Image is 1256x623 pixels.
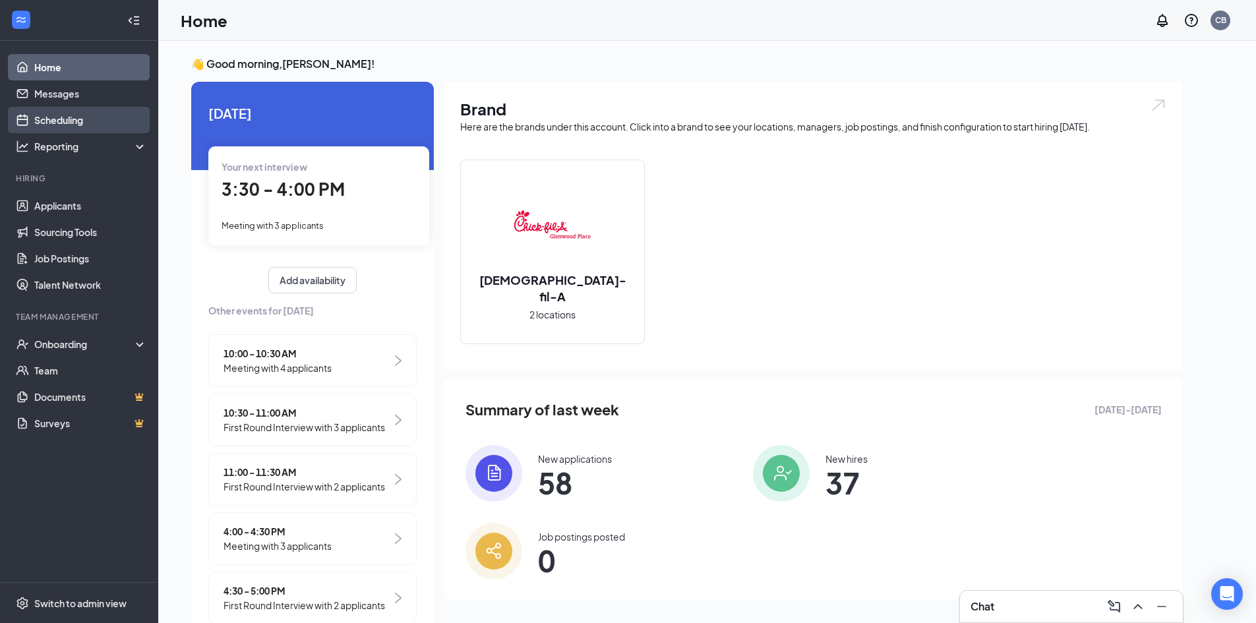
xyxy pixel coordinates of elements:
img: icon [753,445,810,502]
h1: Home [181,9,227,32]
a: Talent Network [34,272,147,298]
div: New hires [825,452,868,465]
div: Team Management [16,311,144,322]
span: 10:30 - 11:00 AM [224,405,385,420]
a: Applicants [34,193,147,219]
span: Your next interview [222,161,307,173]
h2: [DEMOGRAPHIC_DATA]-fil-A [461,272,644,305]
span: [DATE] - [DATE] [1094,402,1162,417]
button: Add availability [268,267,357,293]
img: open.6027fd2a22e1237b5b06.svg [1150,98,1167,113]
span: 2 locations [529,307,576,322]
svg: Notifications [1154,13,1170,28]
div: Reporting [34,140,148,153]
span: Meeting with 4 applicants [224,361,332,375]
a: Scheduling [34,107,147,133]
h3: 👋 Good morning, [PERSON_NAME] ! [191,57,1183,71]
svg: Minimize [1154,599,1170,614]
span: 0 [538,549,625,572]
span: 3:30 - 4:00 PM [222,178,345,200]
svg: Analysis [16,140,29,153]
span: First Round Interview with 3 applicants [224,420,385,434]
span: First Round Interview with 2 applicants [224,598,385,612]
span: 10:00 - 10:30 AM [224,346,332,361]
span: 58 [538,471,612,494]
span: 4:30 - 5:00 PM [224,583,385,598]
svg: WorkstreamLogo [15,13,28,26]
div: Onboarding [34,338,136,351]
span: Meeting with 3 applicants [224,539,332,553]
span: Other events for [DATE] [208,303,417,318]
div: Here are the brands under this account. Click into a brand to see your locations, managers, job p... [460,120,1167,133]
svg: UserCheck [16,338,29,351]
img: icon [465,445,522,502]
svg: QuestionInfo [1183,13,1199,28]
span: Summary of last week [465,398,619,421]
span: 4:00 - 4:30 PM [224,524,332,539]
span: 11:00 - 11:30 AM [224,465,385,479]
div: New applications [538,452,612,465]
div: Hiring [16,173,144,184]
svg: ChevronUp [1130,599,1146,614]
h1: Brand [460,98,1167,120]
div: CB [1215,15,1226,26]
a: Sourcing Tools [34,219,147,245]
button: ChevronUp [1127,596,1149,617]
a: DocumentsCrown [34,384,147,410]
button: ComposeMessage [1104,596,1125,617]
span: First Round Interview with 2 applicants [224,479,385,494]
img: Chick-fil-A [510,182,595,266]
a: Job Postings [34,245,147,272]
svg: ComposeMessage [1106,599,1122,614]
a: Team [34,357,147,384]
h3: Chat [971,599,994,614]
div: Open Intercom Messenger [1211,578,1243,610]
a: SurveysCrown [34,410,147,436]
a: Home [34,54,147,80]
button: Minimize [1151,596,1172,617]
div: Switch to admin view [34,597,127,610]
svg: Collapse [127,14,140,27]
a: Messages [34,80,147,107]
span: [DATE] [208,103,417,123]
svg: Settings [16,597,29,610]
span: 37 [825,471,868,494]
span: Meeting with 3 applicants [222,220,324,231]
img: icon [465,523,522,579]
div: Job postings posted [538,530,625,543]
